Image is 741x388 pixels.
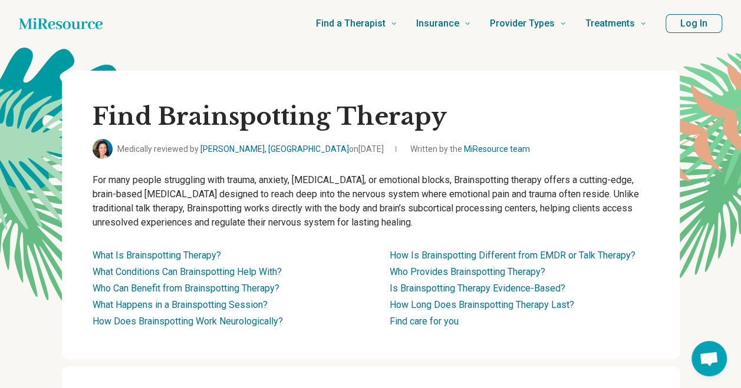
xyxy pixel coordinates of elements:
[93,101,649,132] h1: Find Brainspotting Therapy
[93,283,279,294] a: Who Can Benefit from Brainspotting Therapy?
[410,143,530,155] span: Written by the
[691,341,727,376] div: Open chat
[93,299,268,310] a: What Happens in a Brainspotting Session?
[416,15,459,32] span: Insurance
[200,144,349,154] a: [PERSON_NAME], [GEOGRAPHIC_DATA]
[390,250,635,261] a: How Is Brainspotting Different from EMDR or Talk Therapy?
[316,15,386,32] span: Find a Therapist
[490,15,555,32] span: Provider Types
[390,299,574,310] a: How Long Does Brainspotting Therapy Last?
[585,15,635,32] span: Treatments
[349,144,384,154] span: on [DATE]
[464,144,530,154] a: MiResource team
[117,143,384,155] span: Medically reviewed by
[93,266,282,277] a: What Conditions Can Brainspotting Help With?
[666,14,722,33] button: Log In
[390,283,565,294] a: Is Brainspotting Therapy Evidence-Based?
[390,266,545,277] a: Who Provides Brainspotting Therapy?
[93,316,283,327] a: How Does Brainspotting Work Neurologically?
[93,173,649,230] p: For many people struggling with trauma, anxiety, [MEDICAL_DATA], or emotional blocks, Brainspotti...
[93,250,221,261] a: What Is Brainspotting Therapy?
[19,12,103,35] a: Home page
[390,316,459,327] a: Find care for you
